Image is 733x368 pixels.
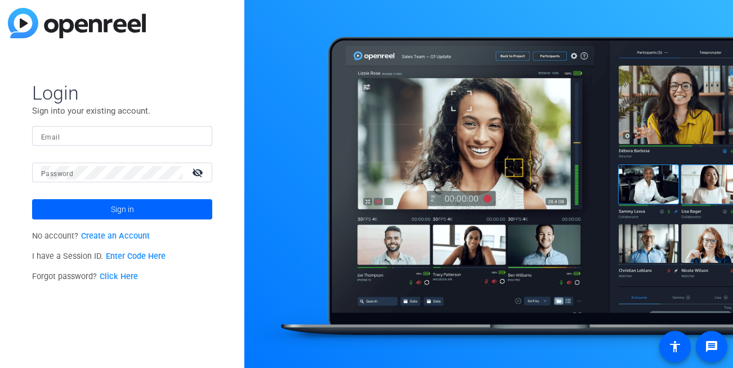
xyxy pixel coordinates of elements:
[32,231,150,241] span: No account?
[111,195,134,223] span: Sign in
[32,81,212,105] span: Login
[32,199,212,219] button: Sign in
[32,252,166,261] span: I have a Session ID.
[32,272,138,281] span: Forgot password?
[185,164,212,181] mat-icon: visibility_off
[8,8,146,38] img: blue-gradient.svg
[106,252,166,261] a: Enter Code Here
[41,133,60,141] mat-label: Email
[81,231,150,241] a: Create an Account
[705,340,718,353] mat-icon: message
[41,170,73,178] mat-label: Password
[32,105,212,117] p: Sign into your existing account.
[100,272,138,281] a: Click Here
[668,340,682,353] mat-icon: accessibility
[41,129,203,143] input: Enter Email Address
